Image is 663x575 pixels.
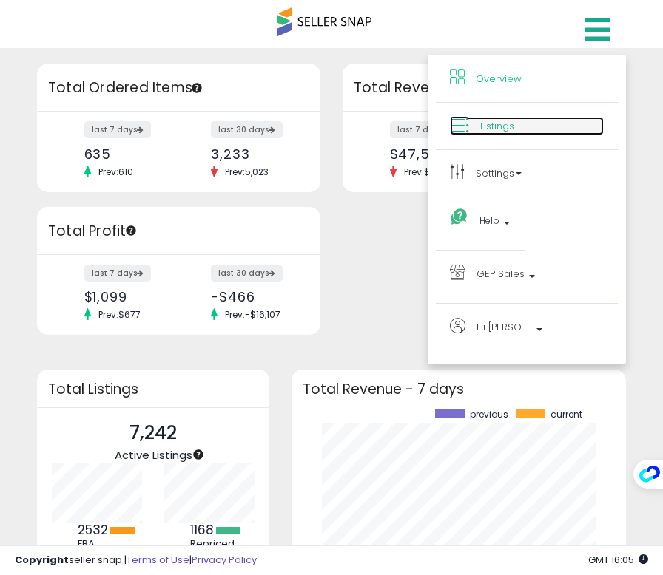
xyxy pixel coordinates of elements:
[390,121,457,138] label: last 7 days
[476,72,522,86] span: Overview
[479,211,499,230] span: Help
[15,554,257,568] div: seller snap | |
[84,265,151,282] label: last 7 days
[390,146,474,162] div: $47,584
[450,318,604,350] a: Hi [PERSON_NAME]
[211,146,295,162] div: 3,233
[91,308,148,321] span: Prev: $677
[190,521,214,539] b: 1168
[15,553,69,567] strong: Copyright
[551,409,582,420] span: current
[450,69,604,88] a: Overview
[450,211,511,236] a: Help
[211,265,283,282] label: last 30 days
[78,521,108,539] b: 2532
[397,166,467,178] span: Prev: $52,529
[211,289,295,304] div: -$466
[588,553,648,567] span: 2025-08-13 16:05 GMT
[450,208,468,226] i: Get Help
[127,553,189,567] a: Terms of Use
[192,553,257,567] a: Privacy Policy
[190,538,257,550] div: Repriced
[480,119,514,133] span: Listings
[115,419,192,447] p: 7,242
[477,265,525,283] span: GEP Sales
[450,265,604,289] a: GEP Sales
[450,117,604,135] a: Listings
[84,121,151,138] label: last 7 days
[48,384,258,395] h3: Total Listings
[470,409,508,420] span: previous
[450,164,604,183] a: Settings
[84,146,168,162] div: 635
[190,81,203,95] div: Tooltip anchor
[354,78,615,98] h3: Total Revenue
[48,221,309,242] h3: Total Profit
[477,318,532,336] span: Hi [PERSON_NAME]
[91,166,141,178] span: Prev: 610
[84,289,168,304] div: $1,099
[218,166,276,178] span: Prev: 5,023
[115,447,192,463] span: Active Listings
[218,308,288,321] span: Prev: -$16,107
[303,384,615,395] h3: Total Revenue - 7 days
[78,538,144,550] div: FBA
[48,78,309,98] h3: Total Ordered Items
[211,121,283,138] label: last 30 days
[192,448,205,461] div: Tooltip anchor
[124,224,138,237] div: Tooltip anchor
